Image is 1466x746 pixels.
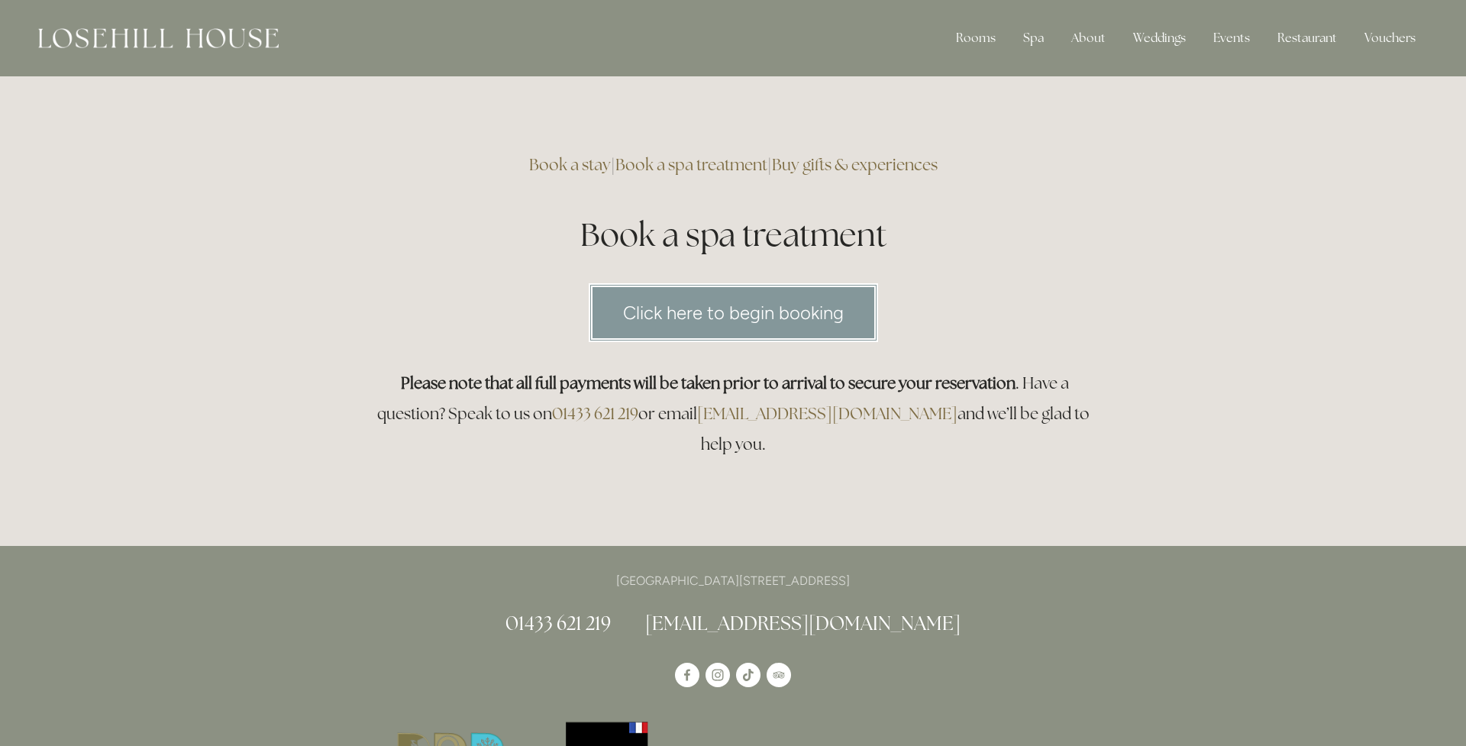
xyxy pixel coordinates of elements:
a: 01433 621 219 [505,611,611,635]
strong: Please note that all full payments will be taken prior to arrival to secure your reservation [401,373,1016,393]
a: Book a stay [529,154,611,175]
a: Buy gifts & experiences [772,154,938,175]
a: Book a spa treatment [615,154,767,175]
a: [EMAIL_ADDRESS][DOMAIN_NAME] [697,403,957,424]
h1: Book a spa treatment [368,212,1098,257]
img: Losehill House [38,28,279,48]
div: About [1059,23,1118,53]
div: Restaurant [1265,23,1349,53]
a: TikTok [736,663,760,687]
h3: | | [368,150,1098,180]
div: Rooms [944,23,1008,53]
div: Spa [1011,23,1056,53]
p: [GEOGRAPHIC_DATA][STREET_ADDRESS] [368,570,1098,591]
a: 01433 621 219 [552,403,638,424]
a: Instagram [706,663,730,687]
div: Events [1201,23,1262,53]
a: Click here to begin booking [589,283,878,342]
a: TripAdvisor [767,663,791,687]
div: Weddings [1121,23,1198,53]
a: Losehill House Hotel & Spa [675,663,699,687]
a: [EMAIL_ADDRESS][DOMAIN_NAME] [645,611,961,635]
h3: . Have a question? Speak to us on or email and we’ll be glad to help you. [368,368,1098,460]
a: Vouchers [1352,23,1428,53]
